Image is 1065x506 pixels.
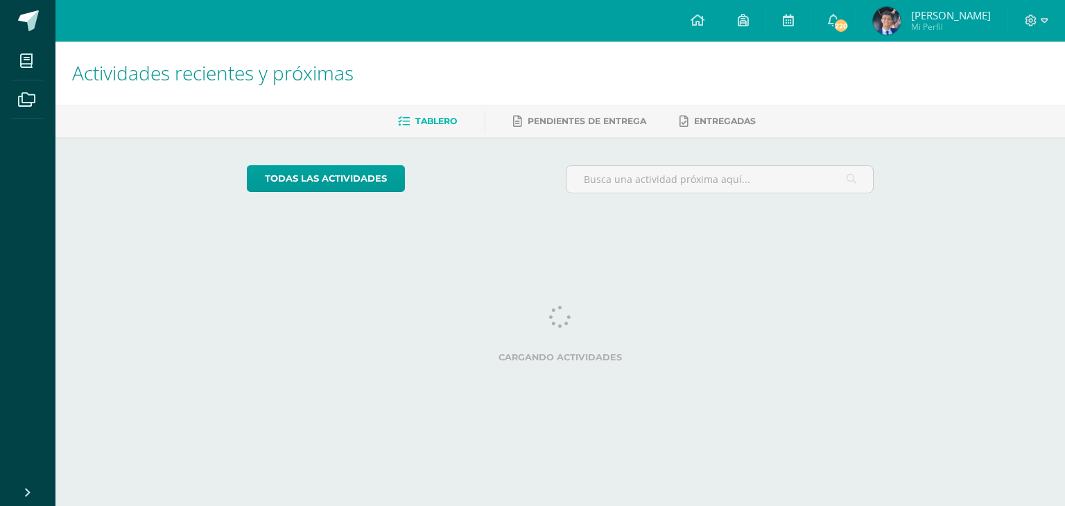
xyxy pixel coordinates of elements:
[833,18,849,33] span: 220
[247,352,874,363] label: Cargando actividades
[247,165,405,192] a: todas las Actividades
[398,110,457,132] a: Tablero
[873,7,901,35] img: 011d163692ab84abaa60657994dcbb4e.png
[694,116,756,126] span: Entregadas
[679,110,756,132] a: Entregadas
[72,60,354,86] span: Actividades recientes y próximas
[528,116,646,126] span: Pendientes de entrega
[911,21,991,33] span: Mi Perfil
[911,8,991,22] span: [PERSON_NAME]
[415,116,457,126] span: Tablero
[566,166,874,193] input: Busca una actividad próxima aquí...
[513,110,646,132] a: Pendientes de entrega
